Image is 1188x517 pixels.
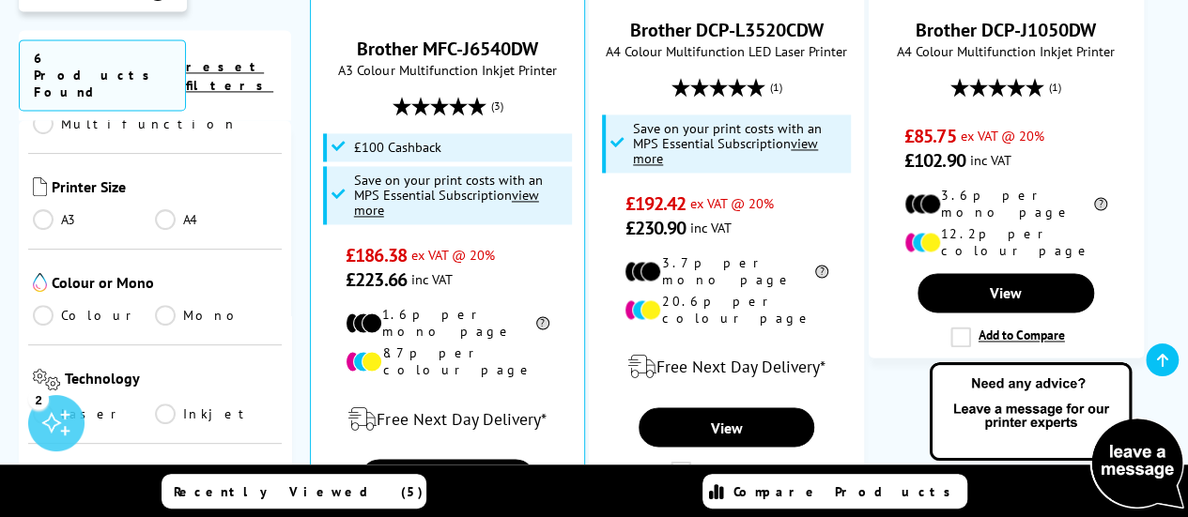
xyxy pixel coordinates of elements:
span: A3 Colour Multifunction Inkjet Printer [320,61,575,79]
li: 1.6p per mono page [346,306,549,340]
img: Printer Size [33,177,47,196]
a: Mono [155,305,277,326]
span: (3) [490,88,502,124]
div: modal_delivery [320,392,575,445]
a: Inkjet [155,403,277,424]
span: (1) [1049,69,1061,105]
div: 2 [28,388,49,409]
li: 3.7p per mono page [625,254,828,288]
span: Colour or Mono [52,273,277,296]
a: Brother MFC-J6540DW [377,3,517,22]
span: £230.90 [625,216,686,240]
u: view more [354,186,539,219]
a: A4 [155,209,277,230]
a: Brother DCP-J1050DW [916,18,1096,42]
span: inc VAT [411,270,453,288]
span: Recently Viewed (5) [174,483,424,500]
span: 6 Products Found [19,39,186,111]
span: £223.66 [346,267,407,292]
a: Recently Viewed (5) [162,474,426,509]
a: Compare Products [702,474,967,509]
a: View [360,459,535,498]
span: Save on your print costs with an MPS Essential Subscription [354,171,543,219]
span: Printer Size [52,177,277,200]
span: ex VAT @ 20% [960,127,1043,144]
a: Brother DCP-L3520CDW [630,18,824,42]
span: inc VAT [690,219,732,236]
span: (1) [770,69,782,105]
span: Compare Products [733,483,961,500]
label: Add to Compare [950,327,1065,347]
span: £85.75 [904,124,956,148]
span: A4 Colour Multifunction LED Laser Printer [599,42,854,60]
label: Add to Compare [671,461,785,481]
a: View [639,407,814,447]
span: £186.38 [346,243,407,267]
span: £102.90 [904,148,965,173]
a: Colour [33,305,155,326]
img: Colour or Mono [33,273,47,292]
span: Technology [65,369,277,394]
a: A3 [33,209,155,230]
a: Multifunction [33,114,238,134]
u: view more [633,134,818,167]
span: inc VAT [970,151,1011,169]
span: £192.42 [625,191,686,216]
li: 12.2p per colour page [904,225,1108,259]
li: 20.6p per colour page [625,293,828,327]
span: £100 Cashback [354,140,441,155]
a: Brother MFC-J6540DW [357,37,538,61]
li: 3.6p per mono page [904,187,1108,220]
a: reset filters [186,58,273,94]
a: View [918,273,1093,312]
img: Technology [33,369,60,390]
span: ex VAT @ 20% [411,246,495,264]
span: A4 Colour Multifunction Inkjet Printer [879,42,1134,60]
span: Save on your print costs with an MPS Essential Subscription [633,119,822,167]
img: Open Live Chat window [925,359,1188,513]
span: ex VAT @ 20% [690,194,774,212]
a: Laser [33,403,155,424]
div: modal_delivery [599,341,854,393]
li: 8.7p per colour page [346,344,549,378]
